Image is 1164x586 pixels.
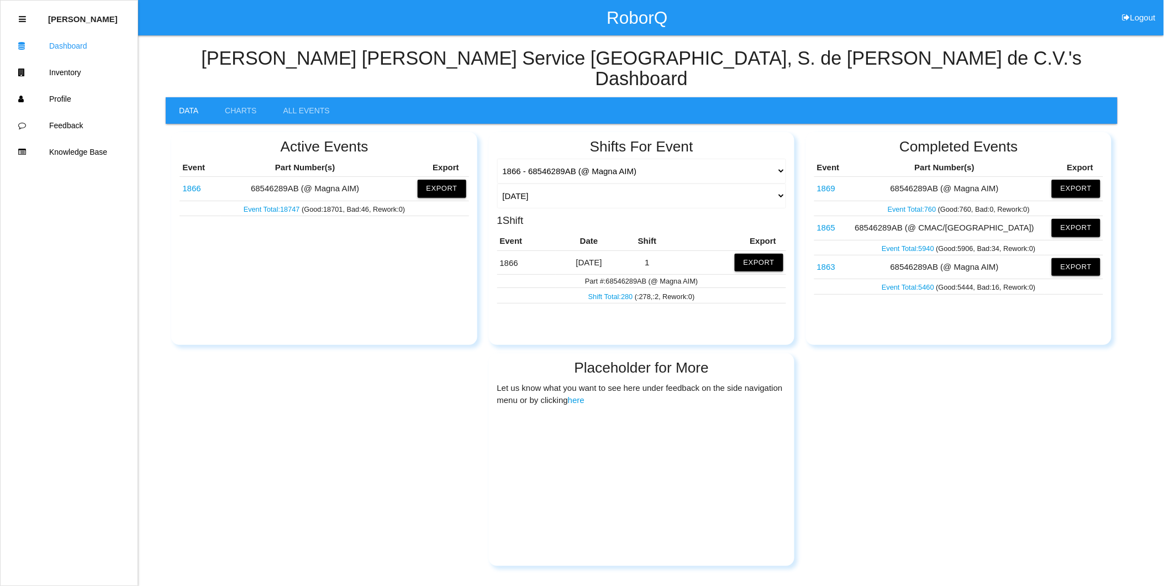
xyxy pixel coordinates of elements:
[212,97,270,124] a: Charts
[166,48,1118,90] h4: [PERSON_NAME] [PERSON_NAME] Service [GEOGRAPHIC_DATA], S. de [PERSON_NAME] de C.V. 's Dashboard
[180,159,221,177] th: Event
[735,254,783,271] button: Export
[817,280,1101,292] p: (Good: 5444 , Bad: 16 , Rework: 0 )
[817,223,835,232] a: 1865
[497,232,556,250] th: Event
[1045,159,1103,177] th: Export
[814,216,845,240] td: 68546289AB (@ CMAC/Brownstown)
[814,159,845,177] th: Event
[180,139,469,155] h2: Active Events
[182,202,466,214] p: (Good: 18701 , Bad: 46 , Rework: 0 )
[817,242,1101,254] p: (Good: 5906 , Bad: 34 , Rework: 0 )
[882,244,936,253] a: Event Total:5940
[180,177,221,201] td: 68546289AB (@ Magna AIM)
[1,86,138,112] a: Profile
[1,59,138,86] a: Inventory
[1,139,138,165] a: Knowledge Base
[817,202,1101,214] p: (Good: 760 , Bad: 0 , Rework: 0 )
[814,255,845,279] td: 68546289AB (@ Magna AIM)
[845,177,1045,201] td: 68546289AB (@ Magna AIM)
[845,159,1045,177] th: Part Number(s)
[556,232,622,250] th: Date
[418,180,466,197] button: Export
[221,159,389,177] th: Part Number(s)
[244,205,302,213] a: Event Total:18747
[1052,258,1100,276] button: Export
[497,139,787,155] h2: Shifts For Event
[497,275,787,288] td: Part #: 68546289AB (@ Magna AIM)
[389,159,469,177] th: Export
[845,255,1045,279] td: 68546289AB (@ Magna AIM)
[497,212,524,226] h3: 1 Shift
[556,250,622,274] td: [DATE]
[882,283,936,291] a: Event Total:5460
[814,139,1104,155] h2: Completed Events
[845,216,1045,240] td: 68546289AB (@ CMAC/[GEOGRAPHIC_DATA])
[182,184,201,193] a: 1866
[622,232,672,250] th: Shift
[1052,219,1100,237] button: Export
[814,177,845,201] td: 68546289AB (@ Magna AIM)
[221,177,389,201] td: 68546289AB (@ Magna AIM)
[1052,180,1100,197] button: Export
[1,33,138,59] a: Dashboard
[497,250,556,274] td: 68546289AB (@ Magna AIM)
[497,380,787,407] p: Let us know what you want to see here under feedback on the side navigation menu or by clicking
[497,360,787,376] h2: Placeholder for More
[817,262,835,271] a: 1863
[19,6,26,33] div: Close
[1,112,138,139] a: Feedback
[888,205,938,213] a: Event Total:760
[270,97,343,124] a: All Events
[48,6,118,24] p: Diego Altamirano
[568,395,584,405] a: here
[622,250,672,274] td: 1
[588,292,635,301] a: Shift Total:280
[500,289,784,301] p: ( : 278 , : 2 , Rework: 0 )
[166,97,212,124] a: Data
[817,184,835,193] a: 1869
[672,232,786,250] th: Export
